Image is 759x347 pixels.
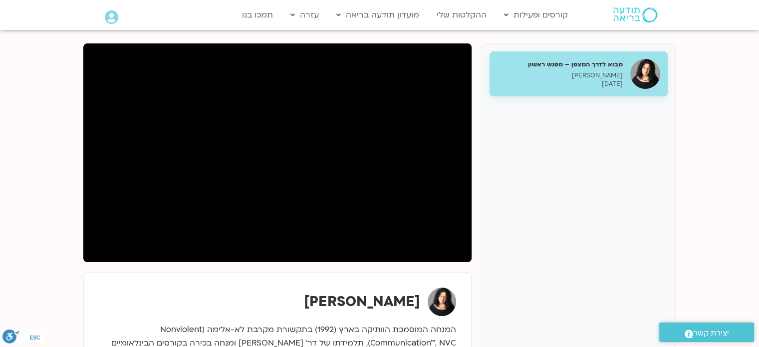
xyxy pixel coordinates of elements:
[237,5,278,24] a: תמכו בנו
[630,59,660,89] img: מבוא לדרך המצפן – מפגש ראשון
[659,323,754,342] a: יצירת קשר
[693,327,729,340] span: יצירת קשר
[331,5,424,24] a: מועדון תודעה בריאה
[497,80,623,88] p: [DATE]
[497,71,623,80] p: [PERSON_NAME]
[613,7,657,22] img: תודעה בריאה
[304,292,420,311] strong: [PERSON_NAME]
[285,5,324,24] a: עזרה
[499,5,573,24] a: קורסים ופעילות
[497,60,623,69] h5: מבוא לדרך המצפן – מפגש ראשון
[428,288,456,316] img: ארנינה קשתן
[432,5,492,24] a: ההקלטות שלי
